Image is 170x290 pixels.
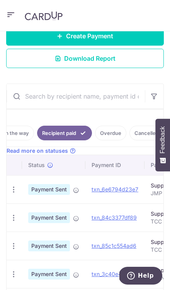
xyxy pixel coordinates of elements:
span: Create Payment [66,31,113,41]
iframe: Opens a widget where you can find more information [119,267,162,286]
span: Payment Sent [28,241,70,251]
a: Overdue [95,126,126,140]
a: txn_85c1c554ad6 [92,242,136,249]
a: Download Report [6,49,164,68]
th: Payment ID [85,155,144,175]
span: Status [28,161,45,169]
a: Create Payment [6,26,164,46]
span: Payment Sent [28,269,70,280]
span: Read more on statuses [7,147,68,155]
input: Search by recipient name, payment id or reference [7,84,145,109]
span: Payment Sent [28,184,70,195]
a: txn_6e6794d23e7 [92,186,138,193]
a: txn_84c3377df89 [92,214,137,221]
span: Payment Sent [28,212,70,223]
a: Read more on statuses [7,147,76,155]
button: Feedback - Show survey [155,119,170,171]
span: Feedback [159,126,166,154]
span: Download Report [64,54,116,63]
a: Cancelled [129,126,164,140]
a: txn_3c40e4b9317 [92,271,138,277]
a: Recipient paid [37,126,92,140]
img: CardUp [25,11,63,20]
